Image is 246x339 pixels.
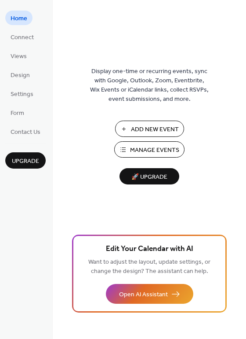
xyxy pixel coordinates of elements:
[12,157,39,166] span: Upgrade
[90,67,209,104] span: Display one-time or recurring events, sync with Google, Outlook, Zoom, Eventbrite, Wix Events or ...
[131,125,179,134] span: Add New Event
[11,71,30,80] span: Design
[119,168,179,184] button: 🚀 Upgrade
[11,52,27,61] span: Views
[11,33,34,42] span: Connect
[5,152,46,169] button: Upgrade
[11,109,24,118] span: Form
[5,48,32,63] a: Views
[114,141,184,158] button: Manage Events
[5,86,39,101] a: Settings
[5,124,46,139] a: Contact Us
[11,90,33,99] span: Settings
[5,11,33,25] a: Home
[5,29,39,44] a: Connect
[106,284,193,304] button: Open AI Assistant
[5,105,29,120] a: Form
[106,243,193,255] span: Edit Your Calendar with AI
[130,146,179,155] span: Manage Events
[88,256,210,277] span: Want to adjust the layout, update settings, or change the design? The assistant can help.
[115,121,184,137] button: Add New Event
[125,171,174,183] span: 🚀 Upgrade
[119,290,168,299] span: Open AI Assistant
[11,128,40,137] span: Contact Us
[11,14,27,23] span: Home
[5,67,35,82] a: Design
